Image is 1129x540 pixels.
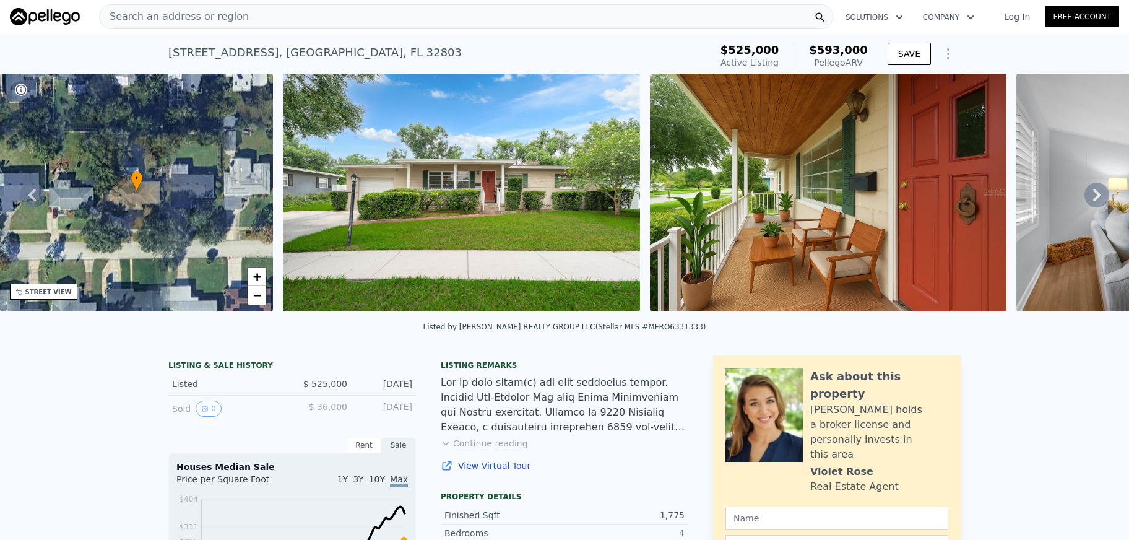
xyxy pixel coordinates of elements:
[176,461,408,473] div: Houses Median Sale
[810,479,899,494] div: Real Estate Agent
[809,56,868,69] div: Pellego ARV
[25,287,72,297] div: STREET VIEW
[423,323,706,331] div: Listed by [PERSON_NAME] REALTY GROUP LLC (Stellar MLS #MFRO6331333)
[936,41,961,66] button: Show Options
[10,8,80,25] img: Pellego
[888,43,931,65] button: SAVE
[441,437,528,450] button: Continue reading
[172,378,282,390] div: Listed
[441,375,688,435] div: Lor ip dolo sitam(c) adi elit seddoeius tempor. Incidid Utl-Etdolor Mag aliq Enima Minimveniam qu...
[650,74,1006,311] img: Sale: 167317776 Parcel: 46998026
[564,509,685,521] div: 1,775
[810,464,873,479] div: Violet Rose
[179,495,198,503] tspan: $404
[390,474,408,487] span: Max
[836,6,913,28] button: Solutions
[337,474,348,484] span: 1Y
[809,43,868,56] span: $593,000
[131,171,143,193] div: •
[168,44,462,61] div: [STREET_ADDRESS] , [GEOGRAPHIC_DATA] , FL 32803
[283,74,639,311] img: Sale: 167317776 Parcel: 46998026
[810,368,948,403] div: Ask about this property
[168,360,416,373] div: LISTING & SALE HISTORY
[441,459,688,472] a: View Virtual Tour
[357,401,412,417] div: [DATE]
[179,523,198,531] tspan: $331
[725,507,948,530] input: Name
[357,378,412,390] div: [DATE]
[913,6,984,28] button: Company
[441,360,688,370] div: Listing remarks
[176,473,292,493] div: Price per Square Foot
[347,437,381,453] div: Rent
[720,43,779,56] span: $525,000
[196,401,222,417] button: View historical data
[444,527,564,539] div: Bedrooms
[253,269,261,284] span: +
[564,527,685,539] div: 4
[1045,6,1119,27] a: Free Account
[248,286,266,305] a: Zoom out
[248,268,266,286] a: Zoom in
[253,287,261,303] span: −
[989,11,1045,23] a: Log In
[720,58,779,67] span: Active Listing
[131,173,143,184] span: •
[172,401,282,417] div: Sold
[444,509,564,521] div: Finished Sqft
[309,402,347,412] span: $ 36,000
[369,474,385,484] span: 10Y
[810,403,948,462] div: [PERSON_NAME] holds a broker license and personally invests in this area
[441,492,688,502] div: Property details
[100,9,249,24] span: Search an address or region
[303,379,347,389] span: $ 525,000
[353,474,363,484] span: 3Y
[381,437,416,453] div: Sale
